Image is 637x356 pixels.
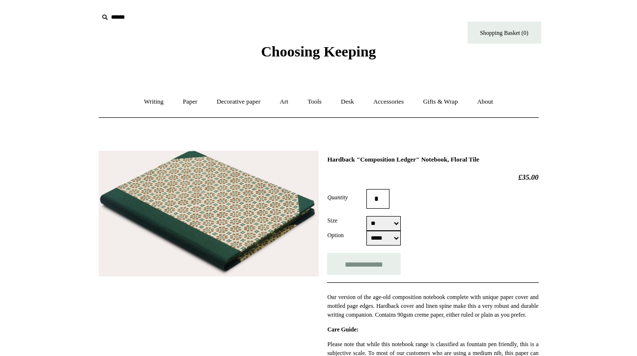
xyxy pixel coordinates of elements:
span: Choosing Keeping [261,43,376,59]
a: Gifts & Wrap [414,89,467,115]
strong: Care Guide: [327,326,358,333]
a: Writing [135,89,172,115]
label: Quantity [327,193,366,202]
a: Accessories [364,89,413,115]
a: Desk [332,89,363,115]
a: Shopping Basket (0) [468,22,541,44]
a: Decorative paper [208,89,269,115]
label: Size [327,216,366,225]
a: Choosing Keeping [261,51,376,58]
label: Option [327,231,366,240]
h2: £35.00 [327,173,538,182]
a: Paper [174,89,206,115]
a: About [468,89,502,115]
a: Art [271,89,297,115]
p: Our version of the age-old composition notebook complete with unique paper cover and mottled page... [327,293,538,319]
h1: Hardback "Composition Ledger" Notebook, Floral Tile [327,156,538,164]
img: Hardback "Composition Ledger" Notebook, Floral Tile [99,151,319,276]
a: Tools [299,89,331,115]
